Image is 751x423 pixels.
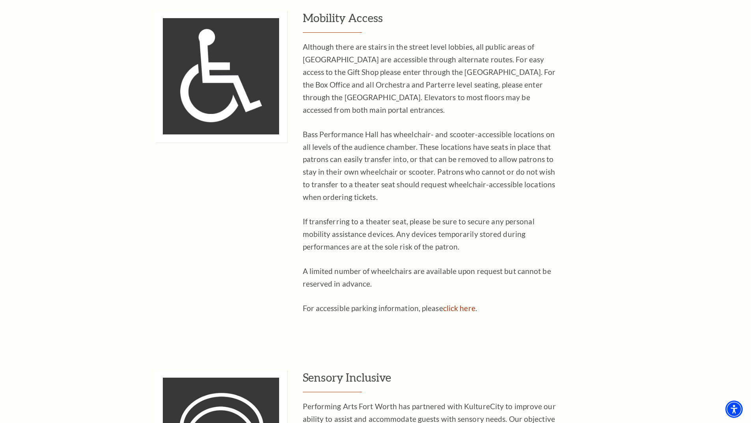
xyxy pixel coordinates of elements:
h3: Sensory Inclusive [303,370,620,392]
h3: Mobility Access [303,10,620,33]
a: For accessible parking information, please click here - open in a new tab [443,304,475,313]
p: If transferring to a theater seat, please be sure to secure any personal mobility assistance devi... [303,215,559,253]
p: Although there are stairs in the street level lobbies, all public areas of [GEOGRAPHIC_DATA] are ... [303,41,559,116]
p: Bass Performance Hall has wheelchair- and scooter-accessible locations on all levels of the audie... [303,128,559,204]
img: Mobility Access [155,10,287,142]
p: For accessible parking information, please . [303,302,559,315]
p: A limited number of wheelchairs are available upon request but cannot be reserved in advance. [303,265,559,290]
div: Accessibility Menu [725,401,743,418]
